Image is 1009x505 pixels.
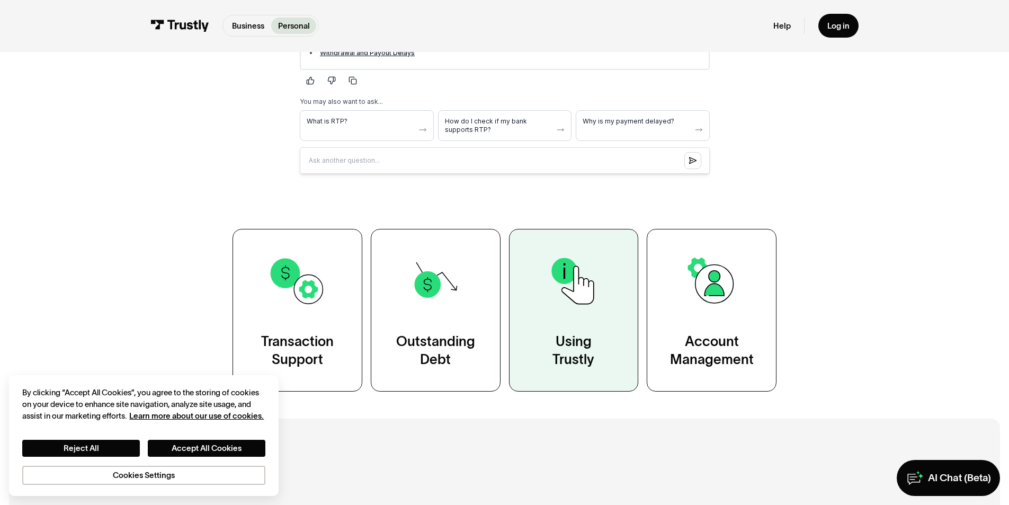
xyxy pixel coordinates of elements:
[827,21,850,31] div: Log in
[396,333,475,369] div: Outstanding Debt
[8,219,418,246] input: Question box
[261,333,334,369] div: Transaction Support
[278,20,310,32] p: Personal
[393,224,410,241] button: Submit question
[129,411,264,420] a: More information about your privacy, opens in a new tab
[154,189,261,206] span: How do I check if my bank supports RTP?
[29,34,411,51] p: Transactions may be processed through RTP (Real-Time Payments), which are virtually instant.
[232,20,264,32] p: Business
[16,18,411,26] p: Instant withdrawals depend on several factors:
[22,466,265,485] button: Cookies Settings
[897,460,1000,496] a: AI Chat (Beta)
[670,333,754,369] div: Account Management
[29,109,90,117] a: RTP Enabled Banks
[773,21,791,31] a: Help
[22,387,265,422] div: By clicking “Accept All Cookies”, you agree to the storing of cookies on your device to enhance s...
[29,59,411,85] p: If you receive a message about exceeding the instant deposit limit, it means the transaction will...
[928,472,991,485] div: AI Chat (Beta)
[8,170,418,178] div: You may also want to ask...
[15,189,123,198] span: What is RTP?
[509,229,639,392] a: UsingTrustly
[29,59,133,67] strong: Exceeding Instant Deposit Limits.
[225,17,271,34] a: Business
[148,440,265,457] button: Accept All Cookies
[150,20,209,32] img: Trustly Logo
[552,333,594,369] div: Using Trustly
[22,440,140,457] button: Reject All
[271,17,316,34] a: Personal
[647,229,776,392] a: AccountManagement
[22,387,265,485] div: Privacy
[16,93,411,101] p: For more details, you can review the following resources:
[291,189,399,198] span: Why is my payment delayed?
[29,34,199,42] strong: The merchant's configuration and the bank's network.
[818,14,859,38] a: Log in
[371,229,501,392] a: OutstandingDebt
[233,229,362,392] a: TransactionSupport
[9,375,279,496] div: Cookie banner
[29,121,123,129] a: Withdrawal and Payout Delays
